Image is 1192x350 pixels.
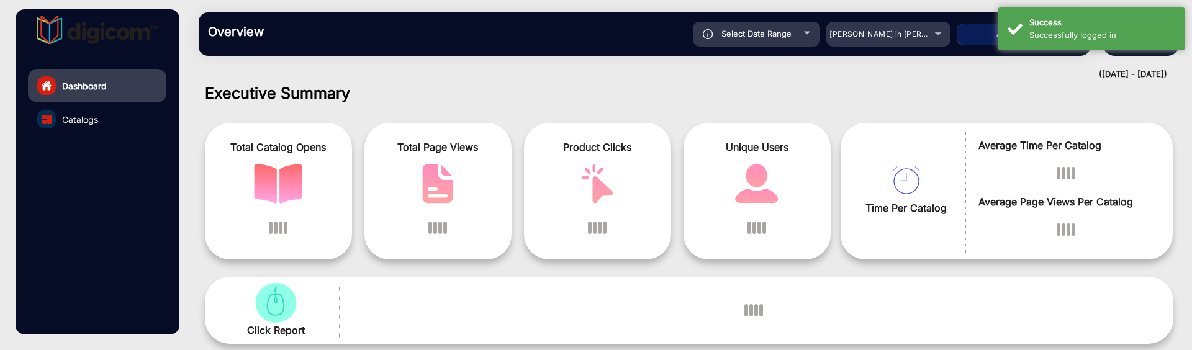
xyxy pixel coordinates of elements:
[703,29,713,39] img: icon
[374,140,502,155] span: Total Page Views
[205,84,1173,102] h1: Executive Summary
[62,113,98,126] span: Catalogs
[41,80,52,91] img: home
[573,164,621,204] img: catalog
[533,140,662,155] span: Product Clicks
[721,29,792,38] span: Select Date Range
[1029,17,1175,29] div: Success
[978,194,1154,209] span: Average Page Views Per Catalog
[892,166,920,194] img: catalog
[247,323,305,338] span: Click Report
[28,102,166,136] a: Catalogs
[733,164,781,204] img: catalog
[254,164,302,204] img: catalog
[1029,29,1175,42] div: Successfully logged in
[42,115,52,124] img: catalog
[251,283,300,323] img: catalog
[957,24,1056,45] button: Apply
[62,79,107,92] span: Dashboard
[208,24,382,39] h3: Overview
[978,138,1154,153] span: Average Time Per Catalog
[413,164,462,204] img: catalog
[214,140,343,155] span: Total Catalog Opens
[37,16,158,44] img: vmg-logo
[829,29,967,38] span: [PERSON_NAME] in [PERSON_NAME]
[186,68,1167,81] div: ([DATE] - [DATE])
[28,69,166,102] a: Dashboard
[693,140,821,155] span: Unique Users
